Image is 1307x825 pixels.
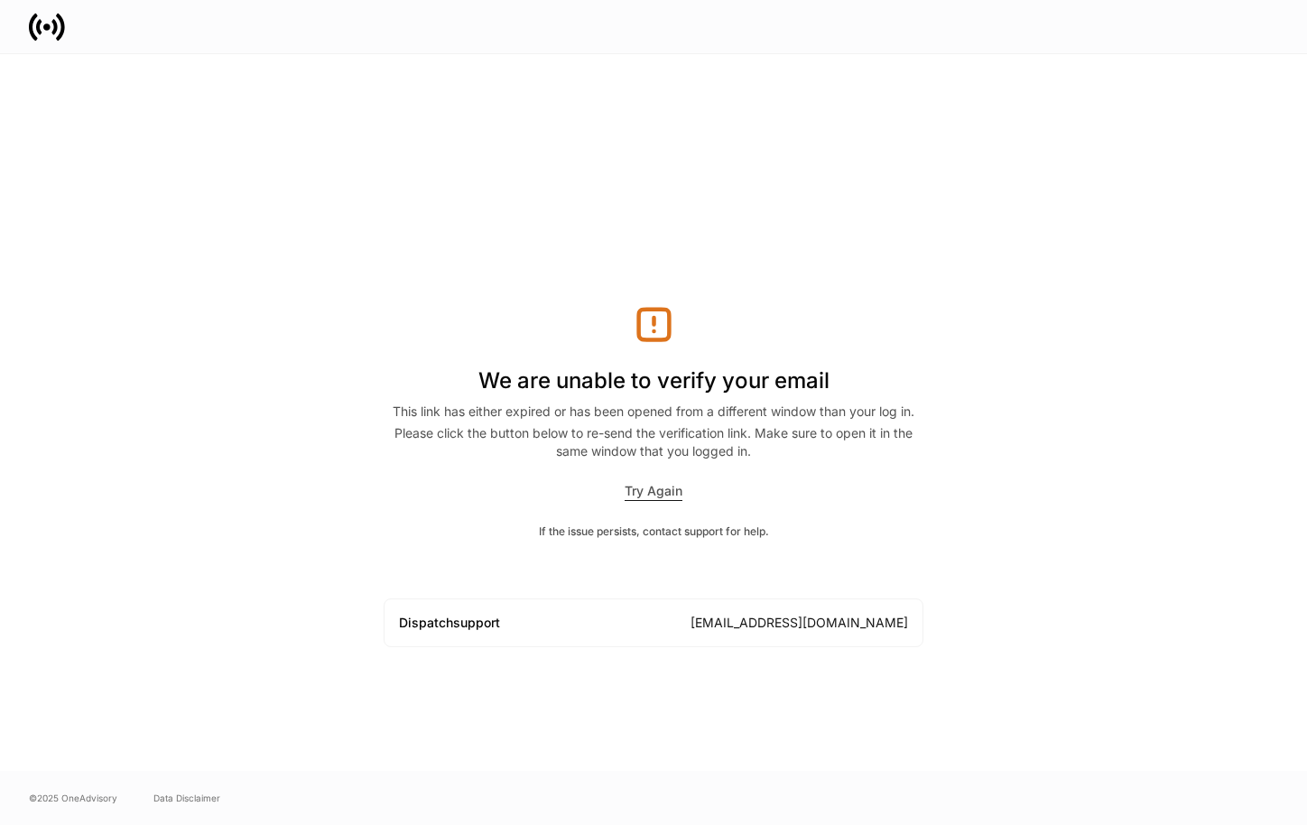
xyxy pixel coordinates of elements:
h1: We are unable to verify your email [384,345,923,403]
div: Please click the button below to re-send the verification link. Make sure to open it in the same ... [384,424,923,460]
div: If the issue persists, contact support for help. [384,523,923,540]
a: Data Disclaimer [153,791,220,805]
div: This link has either expired or has been opened from a different window than your log in. [384,403,923,424]
button: Try Again [625,482,682,501]
div: Dispatch support [399,614,500,632]
span: © 2025 OneAdvisory [29,791,117,805]
a: [EMAIL_ADDRESS][DOMAIN_NAME] [691,615,908,630]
